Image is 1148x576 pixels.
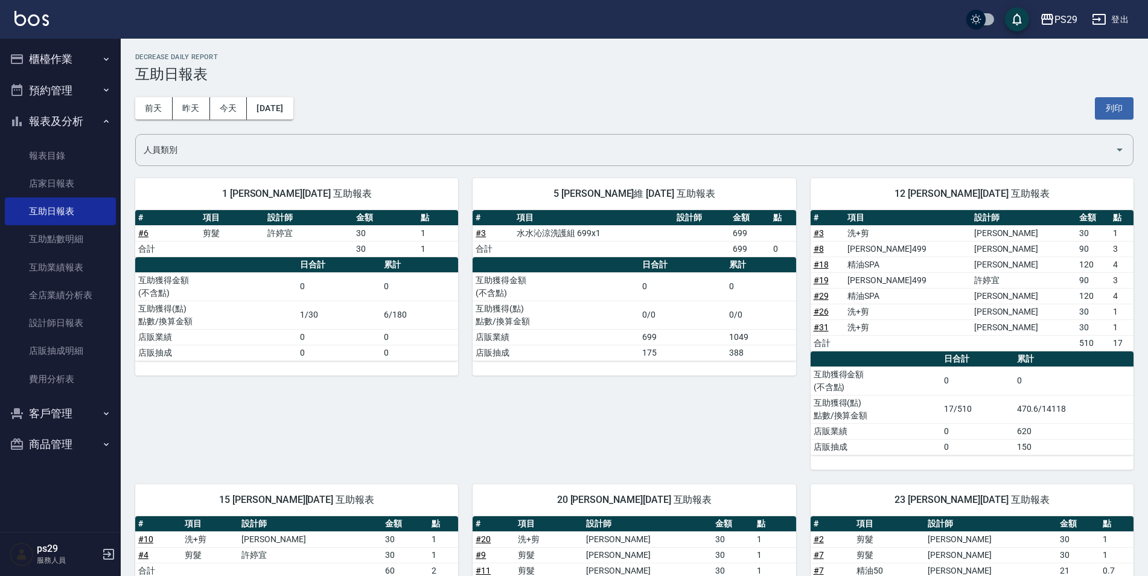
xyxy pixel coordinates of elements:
td: 精油SPA [844,288,971,304]
input: 人員名稱 [141,139,1110,161]
button: 昨天 [173,97,210,120]
td: 30 [353,225,418,241]
a: 店販抽成明細 [5,337,116,365]
th: 累計 [381,257,458,273]
td: [PERSON_NAME] [583,531,712,547]
td: 1 [754,547,796,563]
a: 互助日報表 [5,197,116,225]
td: [PERSON_NAME] [971,225,1076,241]
td: 互助獲得金額 (不含點) [473,272,639,301]
td: 30 [382,547,429,563]
td: 水水沁涼洗護組 699x1 [514,225,674,241]
td: 4 [1110,257,1134,272]
th: 累計 [726,257,796,273]
td: 1 [429,547,458,563]
th: # [811,210,845,226]
td: 剪髮 [853,531,925,547]
table: a dense table [811,210,1134,351]
td: 1 [429,531,458,547]
td: 30 [1076,319,1111,335]
td: 1 [1110,225,1134,241]
td: [PERSON_NAME] [925,531,1057,547]
th: 金額 [1057,516,1100,532]
td: [PERSON_NAME]499 [844,272,971,288]
a: 互助點數明細 [5,225,116,253]
td: 互助獲得金額 (不含點) [811,366,941,395]
th: # [135,516,182,532]
td: 0 [941,439,1014,455]
button: 客戶管理 [5,398,116,429]
td: 30 [382,531,429,547]
th: 點 [754,516,796,532]
td: 0/0 [726,301,796,329]
th: 設計師 [238,516,382,532]
td: 店販業績 [811,423,941,439]
td: 精油SPA [844,257,971,272]
td: 洗+剪 [515,531,583,547]
a: #10 [138,534,153,544]
td: 3 [1110,241,1134,257]
th: 設計師 [925,516,1057,532]
td: 0 [726,272,796,301]
h3: 互助日報表 [135,66,1134,83]
th: 項目 [853,516,925,532]
td: 店販業績 [135,329,297,345]
table: a dense table [135,257,458,361]
th: 金額 [353,210,418,226]
td: 1 [1110,319,1134,335]
th: 設計師 [264,210,352,226]
td: 4 [1110,288,1134,304]
button: 今天 [210,97,247,120]
div: PS29 [1054,12,1077,27]
td: 3 [1110,272,1134,288]
td: 0 [297,345,381,360]
td: 0 [297,329,381,345]
a: #31 [814,322,829,332]
td: 6/180 [381,301,458,329]
h5: ps29 [37,543,98,555]
td: 30 [1057,547,1100,563]
table: a dense table [473,257,796,361]
th: 設計師 [583,516,712,532]
td: 470.6/14118 [1014,395,1134,423]
a: 全店業績分析表 [5,281,116,309]
th: 設計師 [674,210,729,226]
button: [DATE] [247,97,293,120]
td: [PERSON_NAME] [583,547,712,563]
td: 0 [381,329,458,345]
button: 預約管理 [5,75,116,106]
th: 點 [1110,210,1134,226]
td: 許婷宜 [971,272,1076,288]
td: 699 [730,241,770,257]
td: 店販抽成 [811,439,941,455]
td: 620 [1014,423,1134,439]
td: 17/510 [941,395,1014,423]
td: 699 [730,225,770,241]
td: 1 [1110,304,1134,319]
td: [PERSON_NAME] [971,304,1076,319]
td: 0 [941,423,1014,439]
a: 店家日報表 [5,170,116,197]
span: 20 [PERSON_NAME][DATE] 互助報表 [487,494,781,506]
td: 店販業績 [473,329,639,345]
th: 點 [1100,516,1134,532]
a: #26 [814,307,829,316]
td: 90 [1076,241,1111,257]
td: 洗+剪 [182,531,238,547]
td: [PERSON_NAME] [971,319,1076,335]
th: 項目 [844,210,971,226]
td: [PERSON_NAME]499 [844,241,971,257]
td: 合計 [811,335,845,351]
button: 前天 [135,97,173,120]
a: #11 [476,566,491,575]
td: 0 [381,272,458,301]
td: 互助獲得金額 (不含點) [135,272,297,301]
td: 30 [353,241,418,257]
td: 0/0 [639,301,726,329]
a: #8 [814,244,824,254]
td: 30 [1076,225,1111,241]
td: 店販抽成 [473,345,639,360]
td: 剪髮 [200,225,264,241]
td: 1 [418,225,459,241]
td: 388 [726,345,796,360]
